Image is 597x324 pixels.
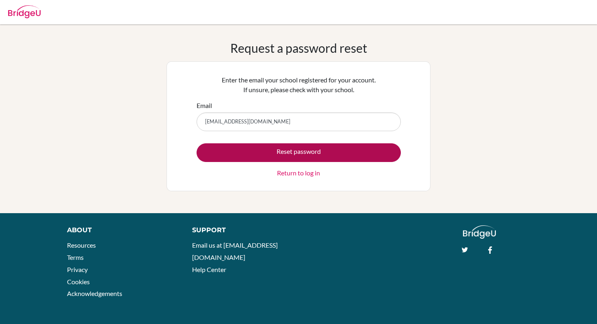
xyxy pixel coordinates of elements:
a: Email us at [EMAIL_ADDRESS][DOMAIN_NAME] [192,241,278,261]
div: About [67,225,174,235]
a: Return to log in [277,168,320,178]
img: logo_white@2x-f4f0deed5e89b7ecb1c2cc34c3e3d731f90f0f143d5ea2071677605dd97b5244.png [463,225,496,239]
a: Acknowledgements [67,289,122,297]
img: Bridge-U [8,5,41,18]
a: Resources [67,241,96,249]
a: Terms [67,253,84,261]
a: Cookies [67,278,90,285]
label: Email [197,101,212,110]
a: Help Center [192,266,226,273]
p: Enter the email your school registered for your account. If unsure, please check with your school. [197,75,401,95]
h1: Request a password reset [230,41,367,55]
a: Privacy [67,266,88,273]
button: Reset password [197,143,401,162]
div: Support [192,225,290,235]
